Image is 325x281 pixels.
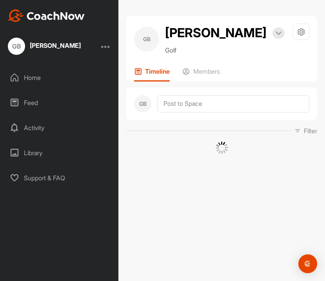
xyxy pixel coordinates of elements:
[165,24,267,42] h2: [PERSON_NAME]
[216,141,228,154] img: G6gVgL6ErOh57ABN0eRmCEwV0I4iEi4d8EwaPGI0tHgoAbU4EAHFLEQAh+QQFCgALACwIAA4AGAASAAAEbHDJSesaOCdk+8xg...
[134,27,159,52] div: GB
[4,93,115,112] div: Feed
[134,95,151,112] div: GB
[30,42,81,49] div: [PERSON_NAME]
[145,67,170,75] p: Timeline
[193,67,220,75] p: Members
[4,68,115,87] div: Home
[4,168,115,188] div: Support & FAQ
[8,38,25,55] div: GB
[276,31,281,35] img: arrow-down
[298,254,317,273] div: Open Intercom Messenger
[4,143,115,163] div: Library
[304,126,317,136] p: Filter
[4,118,115,138] div: Activity
[8,9,85,22] img: CoachNow
[165,45,285,55] p: Golf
